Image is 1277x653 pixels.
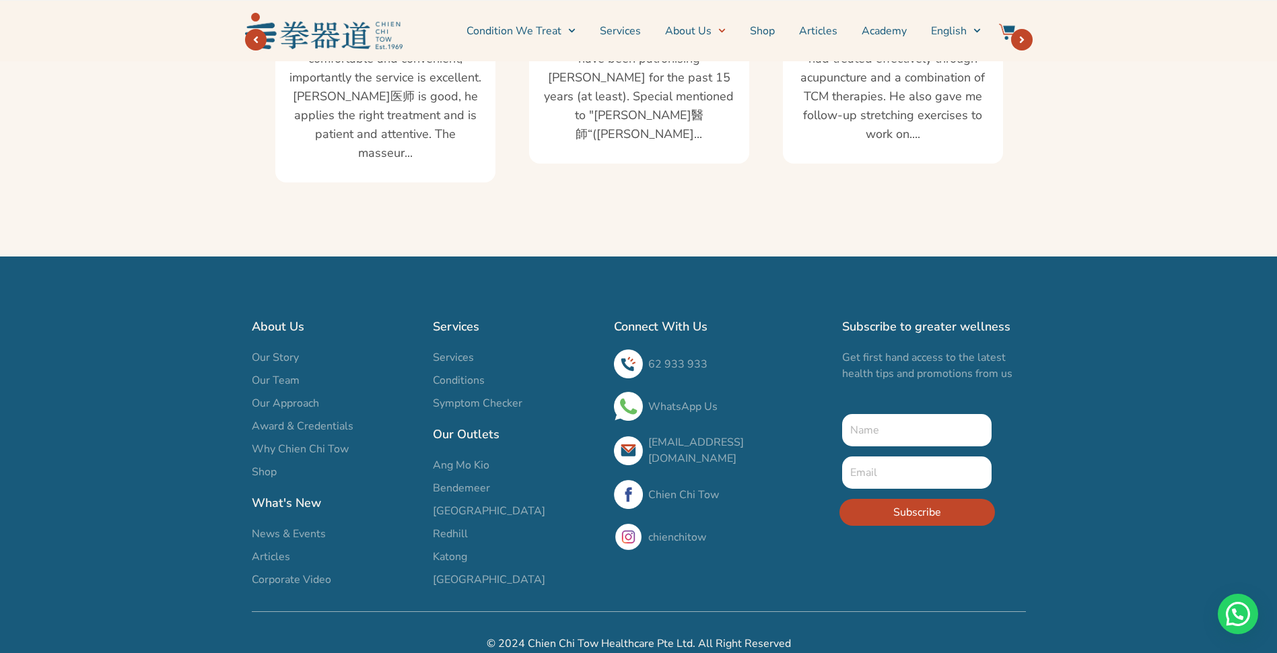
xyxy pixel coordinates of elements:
[931,23,967,39] span: English
[433,395,522,411] span: Symptom Checker
[252,549,290,565] span: Articles
[433,372,485,388] span: Conditions
[648,399,718,414] a: WhatsApp Us
[252,418,419,434] a: Award & Credentials
[433,480,600,496] a: Bendemeer
[433,349,600,366] a: Services
[252,635,1026,652] h2: © 2024 Chien Chi Tow Healthcare Pte Ltd. All Right Reserved
[252,572,419,588] a: Corporate Video
[245,29,267,50] a: Next
[839,499,995,526] button: Subscribe
[648,357,707,372] a: 62 933 933
[842,456,992,489] input: Email
[648,487,719,502] a: Chien Chi Tow
[842,414,992,536] form: New Form
[862,14,907,48] a: Academy
[252,395,419,411] a: Our Approach
[252,372,419,388] a: Our Team
[433,395,600,411] a: Symptom Checker
[289,11,482,162] span: The newly renovated outlet at [GEOGRAPHIC_DATA] is comfortable and convenient, importantly the se...
[931,14,981,48] a: English
[252,464,419,480] a: Shop
[433,425,600,444] h2: Our Outlets
[433,349,474,366] span: Services
[543,11,736,143] span: My go to "tuina" and acupuncture centre whenever I have injuries. I have been patronising [PERSON...
[252,526,326,542] span: News & Events
[750,14,775,48] a: Shop
[433,526,468,542] span: Redhill
[252,441,419,457] a: Why Chien Chi Tow
[433,480,490,496] span: Bendemeer
[252,349,419,366] a: Our Story
[842,414,992,446] input: Name
[252,441,349,457] span: Why Chien Chi Tow
[433,572,545,588] span: [GEOGRAPHIC_DATA]
[252,372,300,388] span: Our Team
[893,504,941,520] span: Subscribe
[842,317,1026,336] h2: Subscribe to greater wellness
[252,572,331,588] span: Corporate Video
[433,549,600,565] a: Katong
[433,503,545,519] span: [GEOGRAPHIC_DATA]
[433,457,600,473] a: Ang Mo Kio
[796,11,990,143] span: I had neck and shoulder pains which Physician [PERSON_NAME] had treated effectively through acupu...
[600,14,641,48] a: Services
[433,372,600,388] a: Conditions
[648,530,706,545] a: chienchitow
[252,526,419,542] a: News & Events
[252,395,319,411] span: Our Approach
[252,317,419,336] h2: About Us
[433,317,600,336] h2: Services
[433,457,489,473] span: Ang Mo Kio
[433,549,467,565] span: Katong
[467,14,576,48] a: Condition We Treat
[999,24,1015,40] img: Website Icon-03
[252,549,419,565] a: Articles
[648,435,744,466] a: [EMAIL_ADDRESS][DOMAIN_NAME]
[252,464,277,480] span: Shop
[433,526,600,542] a: Redhill
[799,14,837,48] a: Articles
[842,349,1026,382] p: Get first hand access to the latest health tips and promotions from us
[614,317,829,336] h2: Connect With Us
[1011,29,1033,50] a: Next
[433,572,600,588] a: [GEOGRAPHIC_DATA]
[252,493,419,512] h2: What's New
[252,418,353,434] span: Award & Credentials
[665,14,726,48] a: About Us
[433,503,600,519] a: [GEOGRAPHIC_DATA]
[409,14,981,48] nav: Menu
[252,349,299,366] span: Our Story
